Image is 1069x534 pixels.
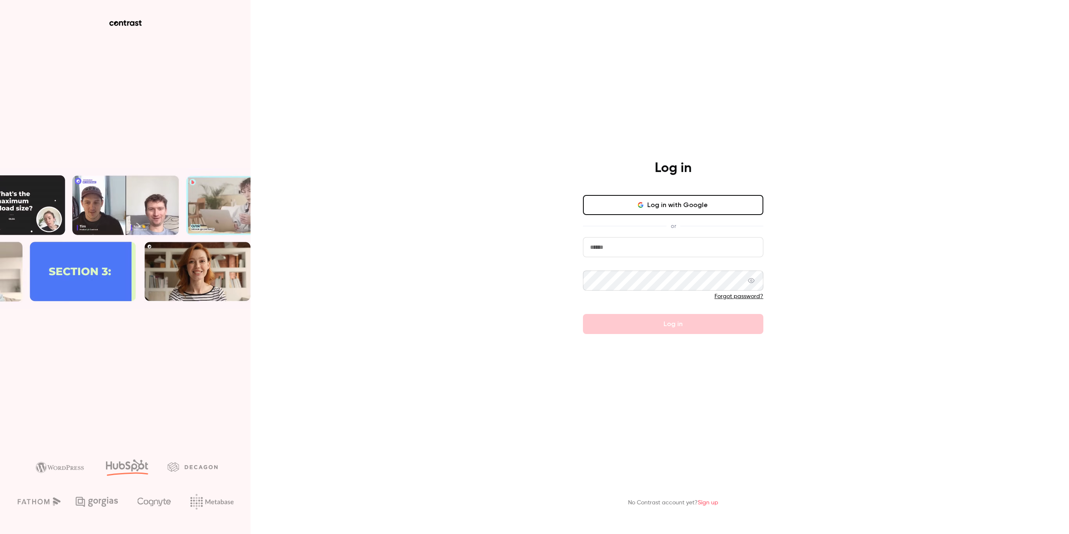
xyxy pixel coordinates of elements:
a: Sign up [698,500,718,506]
span: or [666,222,680,230]
button: Log in with Google [583,195,763,215]
h4: Log in [655,160,692,177]
p: No Contrast account yet? [628,499,718,507]
a: Forgot password? [714,294,763,299]
img: decagon [167,462,218,471]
